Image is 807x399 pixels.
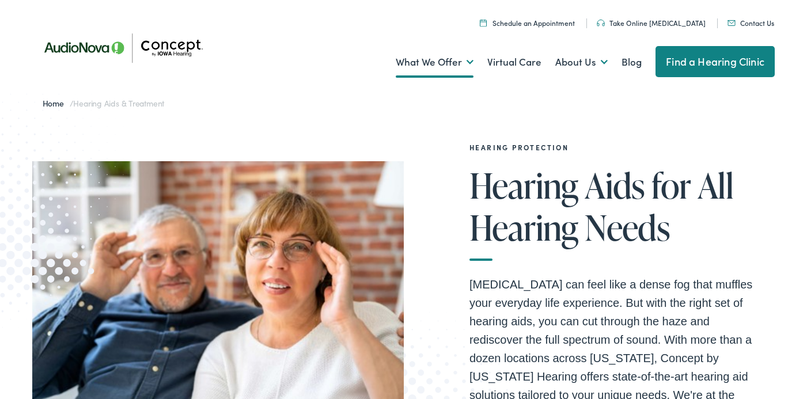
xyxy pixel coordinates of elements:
[469,143,763,151] h2: Hearing Protection
[585,166,645,204] span: Aids
[597,20,605,26] img: utility icon
[622,41,642,83] a: Blog
[597,18,706,28] a: Take Online [MEDICAL_DATA]
[480,19,487,26] img: A calendar icon to schedule an appointment at Concept by Iowa Hearing.
[698,166,733,204] span: All
[480,18,575,28] a: Schedule an Appointment
[469,166,578,204] span: Hearing
[396,41,473,83] a: What We Offer
[555,41,608,83] a: About Us
[487,41,541,83] a: Virtual Care
[656,46,775,77] a: Find a Hearing Clinic
[651,166,691,204] span: for
[728,18,774,28] a: Contact Us
[585,208,670,246] span: Needs
[469,208,578,246] span: Hearing
[728,20,736,26] img: utility icon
